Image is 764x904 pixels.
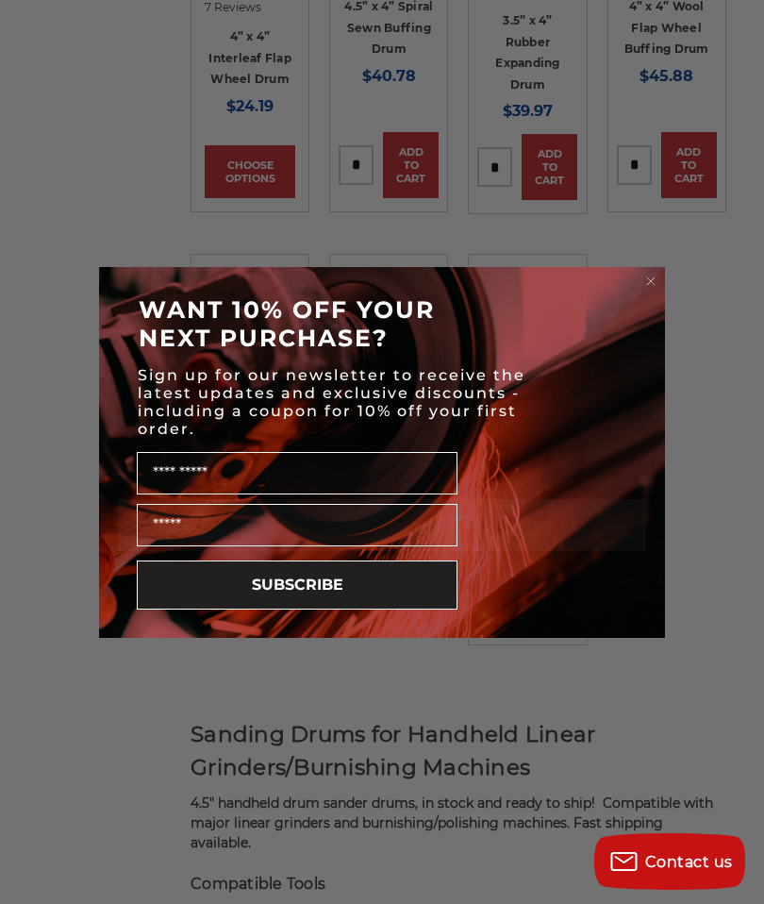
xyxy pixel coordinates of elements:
[645,853,733,871] span: Contact us
[139,295,435,352] span: WANT 10% OFF YOUR NEXT PURCHASE?
[138,366,525,438] span: Sign up for our newsletter to receive the latest updates and exclusive discounts - including a co...
[137,504,457,546] input: Email
[594,833,745,890] button: Contact us
[641,272,660,291] button: Close dialog
[137,561,457,610] button: SUBSCRIBE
